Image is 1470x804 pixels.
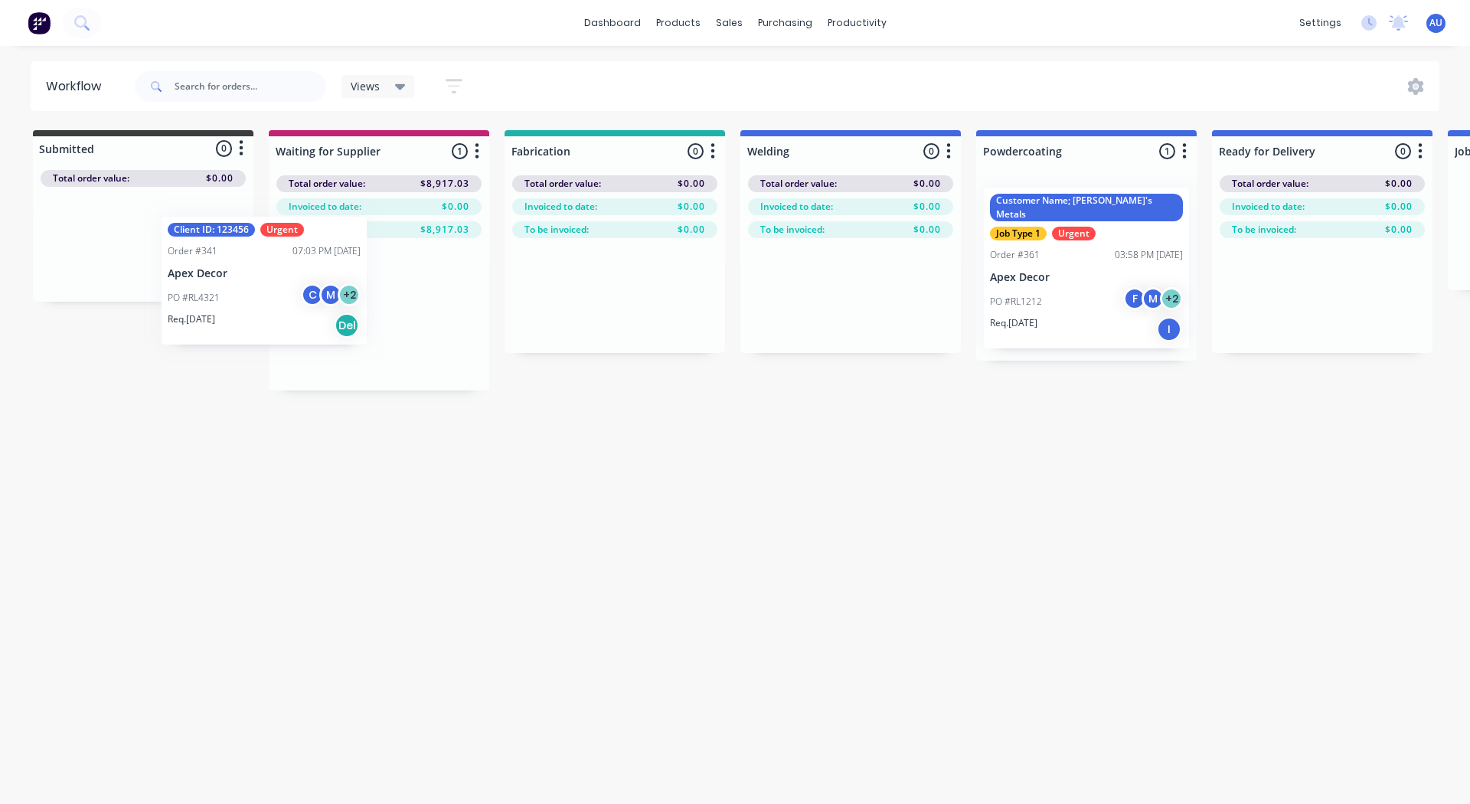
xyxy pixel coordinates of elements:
span: Total order value: [760,177,837,191]
span: To be invoiced: [524,223,589,237]
input: Enter column name… [747,143,898,159]
span: 0 [923,143,939,159]
span: 0 [1395,143,1411,159]
span: To be invoiced: [1232,223,1296,237]
span: Total order value: [1232,177,1308,191]
img: Factory [28,11,51,34]
div: products [648,11,708,34]
span: To be invoiced: [289,223,353,237]
span: Invoiced to date: [524,200,597,214]
div: purchasing [750,11,820,34]
span: $0.00 [678,223,705,237]
span: Total order value: [53,172,129,185]
div: productivity [820,11,894,34]
span: $0.00 [442,200,469,214]
span: $0.00 [206,172,234,185]
span: Invoiced to date: [1232,200,1305,214]
span: 1 [1159,143,1175,159]
span: $0.00 [1385,223,1413,237]
span: 0 [688,143,704,159]
span: AU [1429,16,1442,30]
span: To be invoiced: [760,223,825,237]
div: sales [708,11,750,34]
span: Invoiced to date: [289,200,361,214]
input: Enter column name… [1219,143,1370,159]
a: dashboard [577,11,648,34]
div: Workflow [46,77,109,96]
span: Total order value: [524,177,601,191]
span: $8,917.03 [420,177,469,191]
span: $0.00 [913,200,941,214]
span: $0.00 [913,177,941,191]
span: $0.00 [678,200,705,214]
span: $8,917.03 [420,223,469,237]
input: Enter column name… [983,143,1134,159]
input: Enter column name… [276,143,426,159]
div: settings [1292,11,1349,34]
input: Enter column name… [511,143,662,159]
span: Invoiced to date: [760,200,833,214]
input: Search for orders... [175,71,326,102]
span: $0.00 [913,223,941,237]
span: $0.00 [1385,200,1413,214]
span: $0.00 [678,177,705,191]
span: 1 [452,143,468,159]
span: Total order value: [289,177,365,191]
div: Submitted [36,141,94,157]
span: $0.00 [1385,177,1413,191]
span: 0 [216,140,232,156]
span: Views [351,78,380,94]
